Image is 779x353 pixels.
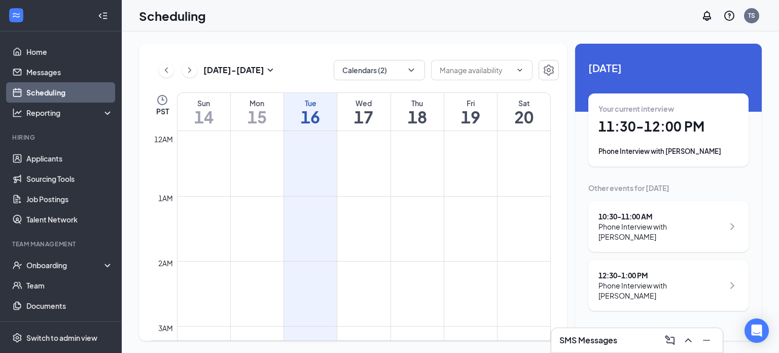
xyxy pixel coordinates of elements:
[700,334,713,346] svg: Minimize
[98,11,108,21] svg: Collapse
[391,108,444,125] h1: 18
[559,335,617,346] h3: SMS Messages
[284,108,337,125] h1: 16
[723,10,735,22] svg: QuestionInfo
[726,279,738,292] svg: ChevronRight
[543,64,555,76] svg: Settings
[152,134,175,145] div: 12am
[598,221,724,242] div: Phone Interview with [PERSON_NAME]
[26,275,113,296] a: Team
[178,93,230,131] a: September 14, 2025
[156,94,168,106] svg: Clock
[745,318,769,343] div: Open Intercom Messenger
[26,296,113,316] a: Documents
[701,10,713,22] svg: Notifications
[12,108,22,118] svg: Analysis
[598,146,738,156] div: Phone Interview with [PERSON_NAME]
[516,66,524,74] svg: ChevronDown
[26,316,113,336] a: Surveys
[26,169,113,189] a: Sourcing Tools
[231,98,284,108] div: Mon
[391,98,444,108] div: Thu
[391,93,444,131] a: September 18, 2025
[284,93,337,131] a: September 16, 2025
[748,11,755,20] div: TS
[598,270,724,280] div: 12:30 - 1:00 PM
[156,106,169,116] span: PST
[12,133,111,142] div: Hiring
[598,280,724,301] div: Phone Interview with [PERSON_NAME]
[726,220,738,233] svg: ChevronRight
[231,108,284,125] h1: 15
[26,62,113,82] a: Messages
[440,65,512,76] input: Manage availability
[156,192,175,204] div: 1am
[139,7,206,24] h1: Scheduling
[598,211,724,221] div: 10:30 - 11:00 AM
[664,334,676,346] svg: ComposeMessage
[26,148,113,169] a: Applicants
[178,108,230,125] h1: 14
[26,333,97,343] div: Switch to admin view
[26,82,113,103] a: Scheduling
[662,332,678,348] button: ComposeMessage
[337,108,390,125] h1: 17
[588,183,749,193] div: Other events for [DATE]
[26,260,104,270] div: Onboarding
[598,118,738,135] h1: 11:30 - 12:00 PM
[588,60,749,76] span: [DATE]
[178,98,230,108] div: Sun
[26,209,113,230] a: Talent Network
[444,108,497,125] h1: 19
[156,323,175,334] div: 3am
[337,93,390,131] a: September 17, 2025
[156,258,175,269] div: 2am
[12,260,22,270] svg: UserCheck
[284,98,337,108] div: Tue
[26,42,113,62] a: Home
[334,60,425,80] button: Calendars (2)ChevronDown
[498,108,550,125] h1: 20
[26,108,114,118] div: Reporting
[26,189,113,209] a: Job Postings
[12,333,22,343] svg: Settings
[539,60,559,80] button: Settings
[337,98,390,108] div: Wed
[498,93,550,131] a: September 20, 2025
[182,62,197,78] button: ChevronRight
[185,64,195,76] svg: ChevronRight
[498,98,550,108] div: Sat
[680,332,696,348] button: ChevronUp
[698,332,715,348] button: Minimize
[161,64,171,76] svg: ChevronLeft
[682,334,694,346] svg: ChevronUp
[12,240,111,248] div: Team Management
[231,93,284,131] a: September 15, 2025
[264,64,276,76] svg: SmallChevronDown
[11,10,21,20] svg: WorkstreamLogo
[406,65,416,75] svg: ChevronDown
[444,93,497,131] a: September 19, 2025
[203,65,264,76] h3: [DATE] - [DATE]
[444,98,497,108] div: Fri
[598,104,738,114] div: Your current interview
[159,62,174,78] button: ChevronLeft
